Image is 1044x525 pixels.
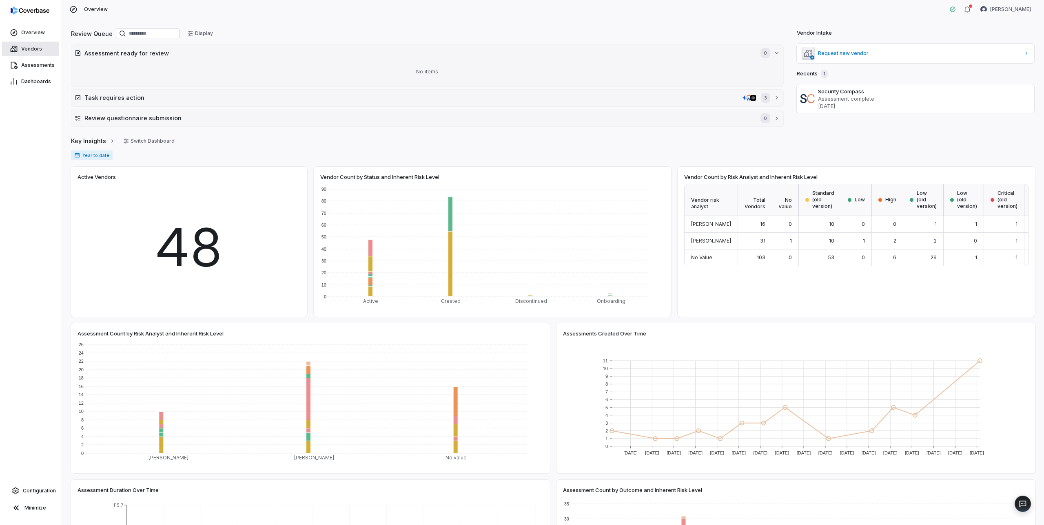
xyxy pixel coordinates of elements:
text: 50 [321,234,326,239]
span: Vendors [21,46,42,52]
span: No Value [691,254,712,260]
span: 1 [1015,221,1017,227]
text: 10 [321,282,326,287]
text: [DATE] [667,450,681,455]
text: [DATE] [645,450,659,455]
text: [DATE] [862,450,876,455]
p: [DATE] [818,102,1031,110]
span: Assessment Duration Over Time [78,486,159,494]
text: 14 [79,392,84,397]
div: Total Vendors [738,184,772,216]
span: Minimize [24,505,46,511]
tspan: 115.7 [113,502,123,508]
text: 8 [605,382,608,386]
span: Year to date [71,150,113,160]
a: Assessments [2,58,59,73]
text: 5 [605,405,608,410]
button: Assessment ready for review0 [71,45,783,61]
span: Critical (old version) [997,190,1017,210]
span: 10 [829,221,834,227]
span: 1 [975,221,977,227]
span: 6 [893,254,896,260]
div: Vendor risk analyst [685,184,738,216]
text: 12 [79,401,84,406]
span: 31 [760,238,765,244]
span: 29 [931,254,937,260]
text: 11 [603,358,608,363]
img: Coverbase logo [11,7,49,15]
span: Assessment Count by Outcome and Inherent Risk Level [563,486,702,494]
text: 1 [605,436,608,441]
span: 1 [1015,254,1017,260]
a: Dashboards [2,74,59,89]
span: Request new vendor [818,50,1020,57]
button: Display [183,27,218,40]
a: Key Insights [71,132,115,150]
h2: Assessment ready for review [84,49,752,57]
span: Assessments Created Over Time [563,330,646,337]
text: 6 [605,397,608,402]
span: 10 [829,238,834,244]
text: 70 [321,211,326,216]
span: Overview [84,6,108,13]
text: [DATE] [731,450,746,455]
span: 48 [155,208,223,287]
a: Security CompassAssessment complete[DATE] [797,84,1034,113]
span: Overview [21,29,45,36]
text: [DATE] [948,450,962,455]
text: [DATE] [970,450,984,455]
text: 26 [79,342,84,347]
h2: Vendor Intake [797,29,832,37]
span: 0 [862,221,865,227]
button: Switch Dashboard [118,135,180,147]
text: [DATE] [905,450,919,455]
a: Vendors [2,42,59,56]
span: 1 [935,221,937,227]
h2: Task requires action [84,93,738,102]
h2: Review Queue [71,29,113,38]
button: Minimize [3,500,58,516]
span: 1 [863,238,865,244]
span: 3 [761,93,770,103]
text: [DATE] [883,450,898,455]
text: [DATE] [775,450,789,455]
text: 4 [81,434,84,439]
span: Low (old version) [957,190,977,210]
text: 90 [321,187,326,192]
span: 1 [1015,238,1017,244]
text: 7 [605,389,608,394]
img: Mike Phillips avatar [980,6,987,13]
span: High [885,196,896,203]
text: 0 [605,444,608,449]
p: Assessment complete [818,95,1031,102]
span: 16 [760,221,765,227]
button: Key Insights [69,132,117,150]
text: 20 [321,270,326,275]
text: 22 [79,359,84,364]
text: [DATE] [688,450,703,455]
text: [DATE] [710,450,724,455]
h2: Recents [797,70,828,78]
span: Assessments [21,62,55,68]
span: 0 [893,221,896,227]
span: 53 [828,254,834,260]
text: 40 [321,247,326,251]
span: 0 [974,238,977,244]
span: 0 [789,221,792,227]
text: 3 [605,421,608,426]
span: Assessment Count by Risk Analyst and Inherent Risk Level [78,330,224,337]
a: Request new vendor [797,44,1034,63]
button: Mike Phillips avatar[PERSON_NAME] [975,3,1036,15]
span: 0 [760,113,770,123]
text: 30 [321,258,326,263]
span: Vendor Count by Status and Inherent Risk Level [320,173,439,181]
span: 1 [821,70,828,78]
span: 1 [975,254,977,260]
text: 0 [81,451,84,456]
span: 103 [757,254,765,260]
span: Vendor Count by Risk Analyst and Inherent Risk Level [684,173,818,181]
text: 9 [605,374,608,379]
text: 8 [81,417,84,422]
text: 30 [564,516,569,521]
span: 2 [934,238,937,244]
